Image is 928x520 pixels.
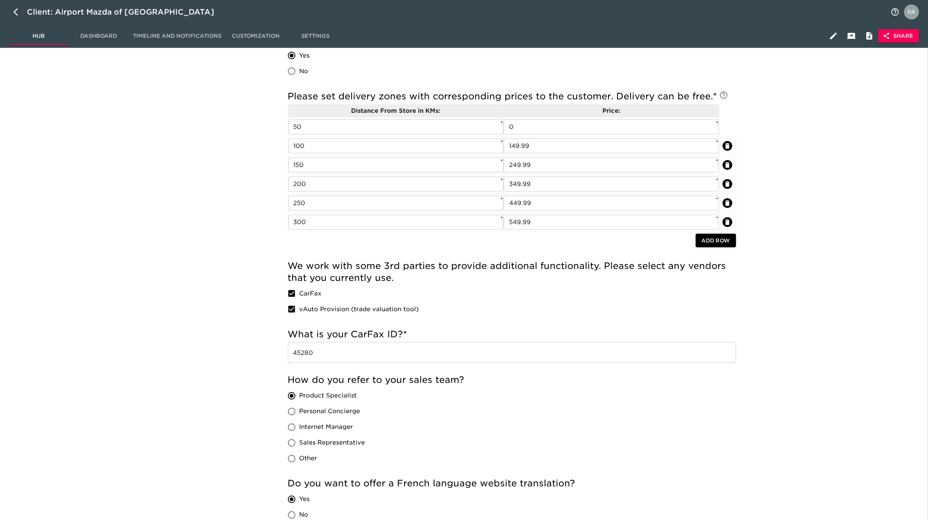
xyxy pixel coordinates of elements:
p: Price: [504,106,719,115]
span: No [299,511,308,520]
button: notifications [886,3,904,21]
h5: What is your CarFax ID? [288,328,736,340]
h5: Please set delivery zones with corresponding prices to the customer. Delivery can be free. [288,90,736,102]
span: vAuto Provision (trade valuation tool) [299,305,419,314]
span: Yes [299,51,310,60]
span: Personal Concierge [299,407,360,416]
span: Timeline and Notifications [133,31,221,41]
button: Client View [842,27,860,45]
input: Example: 11432 [288,342,736,363]
p: Distance From Store in KMs: [288,106,503,115]
span: Add Row [702,236,730,245]
button: delete [723,160,732,170]
h5: Do you want to offer a French language website translation? [288,478,736,490]
button: delete [723,179,732,189]
h5: How do you refer to your sales team? [288,374,736,386]
span: Product Specialist [299,391,357,400]
button: delete [723,217,732,227]
span: Hub [13,31,64,41]
button: Edit Hub [825,27,842,45]
div: Client: Airport Mazda of [GEOGRAPHIC_DATA] [27,6,225,18]
button: Add Row [696,234,736,248]
span: Yes [299,495,310,504]
span: CarFax [299,289,322,298]
span: No [299,67,308,76]
button: delete [723,198,732,208]
button: Share [878,29,919,43]
span: Other [299,454,317,463]
span: Customization [230,31,281,41]
span: Sales Representative [299,439,365,448]
span: Dashboard [73,31,124,41]
button: Internal Notes and Comments [860,27,878,45]
h5: We work with some 3rd parties to provide additional functionality. Please select any vendors that... [288,260,736,284]
img: Profile [904,4,919,19]
button: delete [723,141,732,151]
span: Share [884,31,913,41]
span: Settings [290,31,341,41]
span: Internet Manager [299,423,353,432]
